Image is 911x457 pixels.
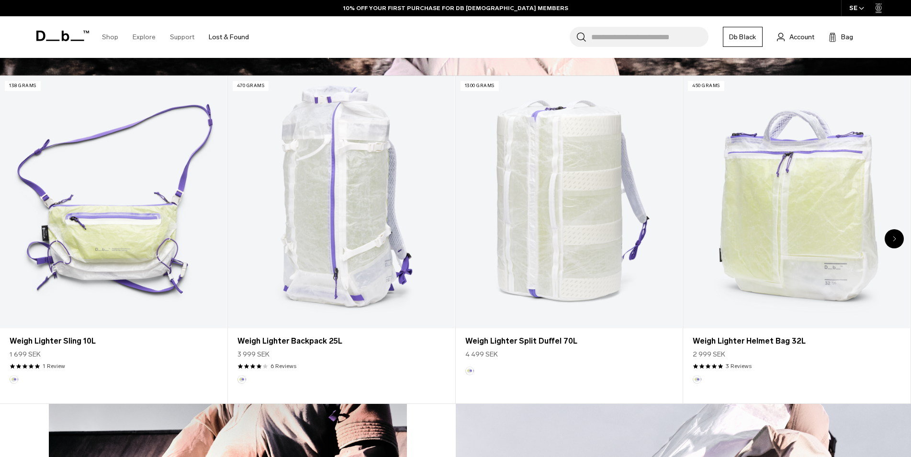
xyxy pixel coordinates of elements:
[270,362,296,370] a: 6 reviews
[5,81,41,91] p: 138 grams
[10,349,41,359] span: 1 699 SEK
[228,76,455,328] a: Weigh Lighter Backpack 25L
[133,20,156,54] a: Explore
[228,76,456,403] div: 2 / 5
[10,375,18,384] button: Aurora
[456,76,683,328] a: Weigh Lighter Split Duffel 70L
[465,367,474,375] button: Aurora
[841,32,853,42] span: Bag
[343,4,568,12] a: 10% OFF YOUR FIRST PURCHASE FOR DB [DEMOGRAPHIC_DATA] MEMBERS
[693,349,725,359] span: 2 999 SEK
[683,76,911,403] div: 4 / 5
[829,31,853,43] button: Bag
[693,335,900,347] a: Weigh Lighter Helmet Bag 32L
[688,81,724,91] p: 450 grams
[726,362,752,370] a: 3 reviews
[237,375,246,384] button: Aurora
[237,335,445,347] a: Weigh Lighter Backpack 25L
[170,20,194,54] a: Support
[233,81,269,91] p: 470 grams
[683,76,910,328] a: Weigh Lighter Helmet Bag 32L
[95,16,256,58] nav: Main Navigation
[461,81,499,91] p: 1300 grams
[10,335,217,347] a: Weigh Lighter Sling 10L
[789,32,814,42] span: Account
[777,31,814,43] a: Account
[693,375,701,384] button: Aurora
[465,349,498,359] span: 4 499 SEK
[885,229,904,248] div: Next slide
[43,362,65,370] a: 1 reviews
[237,349,270,359] span: 3 999 SEK
[723,27,763,47] a: Db Black
[465,335,673,347] a: Weigh Lighter Split Duffel 70L
[209,20,249,54] a: Lost & Found
[102,20,118,54] a: Shop
[456,76,684,403] div: 3 / 5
